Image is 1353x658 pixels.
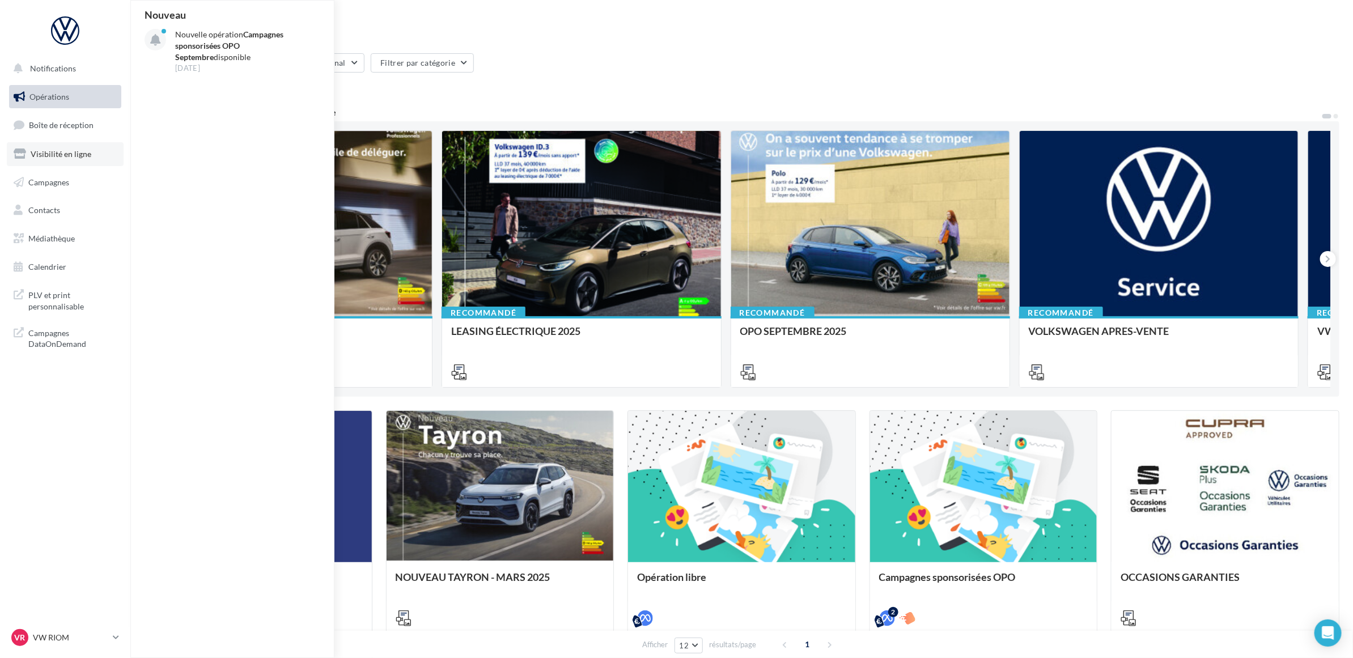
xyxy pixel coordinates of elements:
a: Campagnes DataOnDemand [7,321,124,354]
span: Calendrier [28,262,66,271]
a: Opérations [7,85,124,109]
div: OCCASIONS GARANTIES [1121,571,1330,594]
div: VOLKSWAGEN APRES-VENTE [1029,325,1289,348]
div: Campagnes sponsorisées OPO [879,571,1088,594]
div: Recommandé [442,307,525,319]
span: VR [15,632,26,643]
p: VW RIOM [33,632,108,643]
a: Visibilité en ligne [7,142,124,166]
span: Contacts [28,205,60,215]
a: PLV et print personnalisable [7,283,124,316]
div: 6 opérations recommandées par votre enseigne [144,108,1321,117]
div: NOUVEAU TAYRON - MARS 2025 [396,571,605,594]
div: Opération libre [637,571,846,594]
div: Recommandé [731,307,815,319]
span: Campagnes DataOnDemand [28,325,117,350]
a: Campagnes [7,171,124,194]
span: Médiathèque [28,234,75,243]
div: Open Intercom Messenger [1314,619,1342,647]
button: Notifications [7,57,119,80]
div: 2 [888,607,898,617]
button: Filtrer par catégorie [371,53,474,73]
a: VR VW RIOM [9,627,121,648]
div: OPO SEPTEMBRE 2025 [740,325,1000,348]
button: 12 [675,638,703,653]
span: Afficher [643,639,668,650]
span: résultats/page [709,639,756,650]
a: Contacts [7,198,124,222]
span: Notifications [30,63,76,73]
a: Boîte de réception [7,113,124,137]
span: Visibilité en ligne [31,149,91,159]
span: PLV et print personnalisable [28,287,117,312]
div: LEASING ÉLECTRIQUE 2025 [451,325,711,348]
span: Boîte de réception [29,120,94,130]
a: Calendrier [7,255,124,279]
span: Campagnes [28,177,69,186]
div: Recommandé [1019,307,1103,319]
span: 12 [680,641,689,650]
div: Opérations marketing [144,18,1339,35]
a: Médiathèque [7,227,124,251]
span: 1 [798,635,816,653]
span: Opérations [29,92,69,101]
